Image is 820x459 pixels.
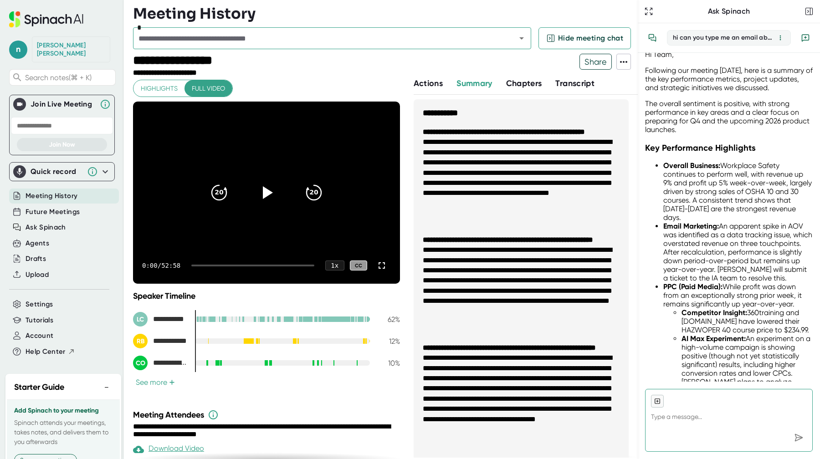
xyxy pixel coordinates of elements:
strong: Key Performance Highlights [645,143,756,153]
div: Rick Balding [133,334,188,348]
button: See more+ [133,377,178,387]
div: Download Video [133,444,204,455]
div: Quick record [31,167,82,176]
h3: Meeting History [133,5,256,22]
span: + [169,379,175,386]
h3: Add Spinach to your meeting [14,407,113,414]
button: Agents [26,238,49,249]
button: Expand to Ask Spinach page [642,5,655,18]
div: LC [133,312,148,326]
span: Full video [192,83,225,94]
button: Tutorials [26,315,53,326]
div: 12 % [377,337,400,346]
span: Transcript [555,78,594,88]
span: Highlights [141,83,178,94]
strong: Competitor Insight: [682,308,747,317]
div: 10 % [377,359,400,367]
div: Laura Chand [133,312,188,326]
strong: PPC (Paid Media): [663,282,723,291]
span: Summary [456,78,492,88]
button: Upload [26,270,49,280]
button: Ask Spinach [26,222,66,233]
li: An apparent spike in AOV was identified as a data tracking issue, which overstated revenue on thr... [663,222,813,282]
button: Help Center [26,347,75,357]
span: Hide meeting chat [558,33,623,44]
div: Nicole Chavez [37,41,105,57]
p: Spinach attends your meetings, takes notes, and delivers them to you afterwards [14,418,113,447]
button: Meeting History [26,191,77,201]
span: Search notes (⌘ + K) [25,73,113,82]
div: Quick record [13,163,111,181]
h2: Starter Guide [14,381,64,393]
button: View conversation history [643,29,661,47]
img: Join Live Meeting [15,100,24,109]
div: Join Live Meeting [31,100,95,109]
button: Drafts [26,254,46,264]
div: Speaker Timeline [133,291,400,301]
div: 1 x [325,260,344,270]
div: 62 % [377,315,400,324]
div: RB [133,334,148,348]
div: Join Live MeetingJoin Live Meeting [13,95,111,113]
p: The overall sentiment is positive, with strong performance in key areas and a clear focus on prep... [645,99,813,134]
span: Actions [414,78,443,88]
strong: Overall Business: [663,161,720,170]
div: CO [133,356,148,370]
strong: Email Marketing: [663,222,719,230]
button: Chapters [506,77,542,90]
button: Join Now [17,138,107,151]
span: n [9,41,27,59]
button: Actions [414,77,443,90]
button: Close conversation sidebar [803,5,815,18]
li: An experiment on a high-volume campaign is showing positive (though not yet statistically signifi... [682,334,813,395]
button: Share [579,54,612,70]
span: Join Now [49,141,75,148]
button: Full video [184,80,232,97]
li: 360training and [DOMAIN_NAME] have lowered their HAZWOPER 40 course price to $234.99. [682,308,813,334]
button: Hide meeting chat [538,27,631,49]
button: Future Meetings [26,207,80,217]
span: Share [580,54,611,70]
button: Open [515,32,528,45]
div: 0:00 / 52:58 [142,262,180,269]
li: While profit was down from an exceptionally strong prior week, it remains significantly up year-o... [663,282,813,395]
div: hi can you type me an email about this meeting [673,34,776,42]
div: CC [350,260,367,271]
button: Account [26,331,53,341]
div: Ask Spinach [655,7,803,16]
button: Settings [26,299,53,310]
div: Meeting Attendees [133,409,402,420]
p: Hi Team, [645,50,813,59]
div: Send message [790,429,807,446]
p: Following our meeting [DATE], here is a summary of the key performance metrics, project updates, ... [645,66,813,92]
strong: AI Max Experiment: [682,334,746,343]
button: New conversation [796,29,815,47]
span: Chapters [506,78,542,88]
span: Help Center [26,347,66,357]
button: − [101,381,113,394]
div: Courtney O'Dowd [133,356,188,370]
li: Workplace Safety continues to perform well, with revenue up 9% and profit up 5% week-over-week, l... [663,161,813,222]
button: Highlights [133,80,185,97]
button: Transcript [555,77,594,90]
button: Summary [456,77,492,90]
